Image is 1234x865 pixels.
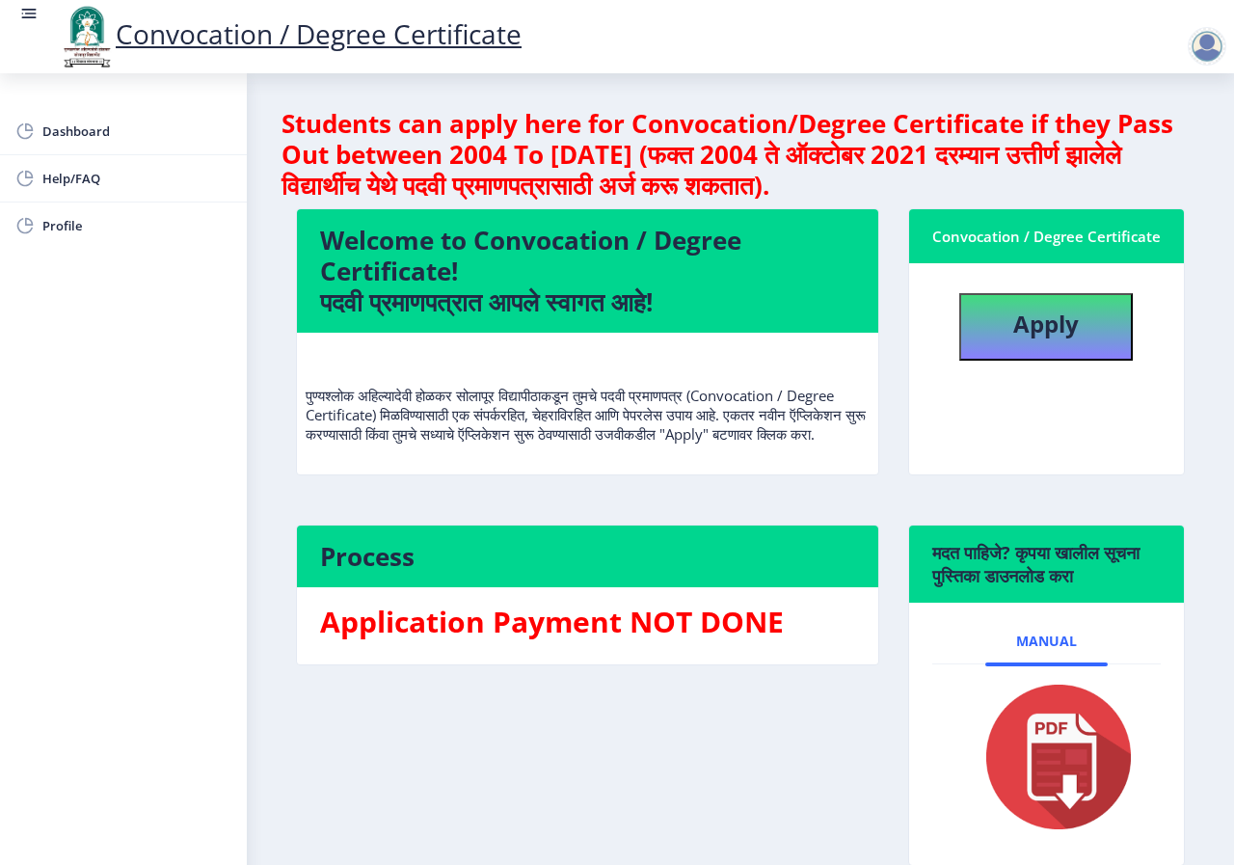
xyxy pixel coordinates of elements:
[957,680,1136,834] img: pdf.png
[58,4,116,69] img: logo
[306,347,870,444] p: पुण्यश्लोक अहिल्यादेवी होळकर सोलापूर विद्यापीठाकडून तुमचे पदवी प्रमाणपत्र (Convocation / Degree C...
[42,214,231,237] span: Profile
[282,108,1199,201] h4: Students can apply here for Convocation/Degree Certificate if they Pass Out between 2004 To [DATE...
[42,167,231,190] span: Help/FAQ
[1013,308,1079,339] b: Apply
[320,225,855,317] h4: Welcome to Convocation / Degree Certificate! पदवी प्रमाणपत्रात आपले स्वागत आहे!
[932,225,1161,248] div: Convocation / Degree Certificate
[58,15,522,52] a: Convocation / Degree Certificate
[959,293,1133,361] button: Apply
[932,541,1161,587] h6: मदत पाहिजे? कृपया खालील सूचना पुस्तिका डाउनलोड करा
[320,603,855,641] h3: Application Payment NOT DONE
[985,618,1108,664] a: Manual
[42,120,231,143] span: Dashboard
[1016,634,1077,649] span: Manual
[320,541,855,572] h4: Process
